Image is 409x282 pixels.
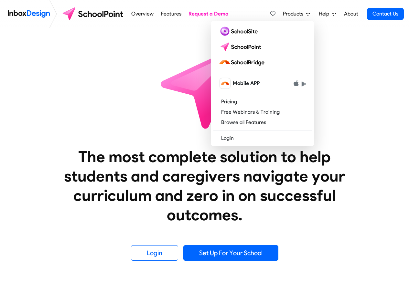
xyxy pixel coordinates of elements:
[146,28,263,144] img: icon_schoolpoint.svg
[319,10,332,18] span: Help
[219,26,260,37] img: schoolsite logo
[187,7,230,20] a: Request a Demo
[213,107,312,117] a: Free Webinars & Training
[233,79,260,87] span: Mobile APP
[367,8,404,20] a: Contact Us
[213,76,312,91] a: schoolbridge icon Mobile APP
[283,10,306,18] span: Products
[219,42,264,52] img: schoolpoint logo
[159,7,183,20] a: Features
[130,7,156,20] a: Overview
[213,97,312,107] a: Pricing
[213,117,312,128] a: Browse all Features
[51,147,358,225] heading: The most complete solution to help students and caregivers navigate your curriculum and zero in o...
[211,21,314,146] div: Products
[316,7,339,20] a: Help
[213,133,312,143] a: Login
[342,7,360,20] a: About
[131,245,178,261] a: Login
[219,57,267,68] img: schoolbridge logo
[59,6,128,22] img: schoolpoint logo
[280,7,313,20] a: Products
[183,245,278,261] a: Set Up For Your School
[220,78,230,89] img: schoolbridge icon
